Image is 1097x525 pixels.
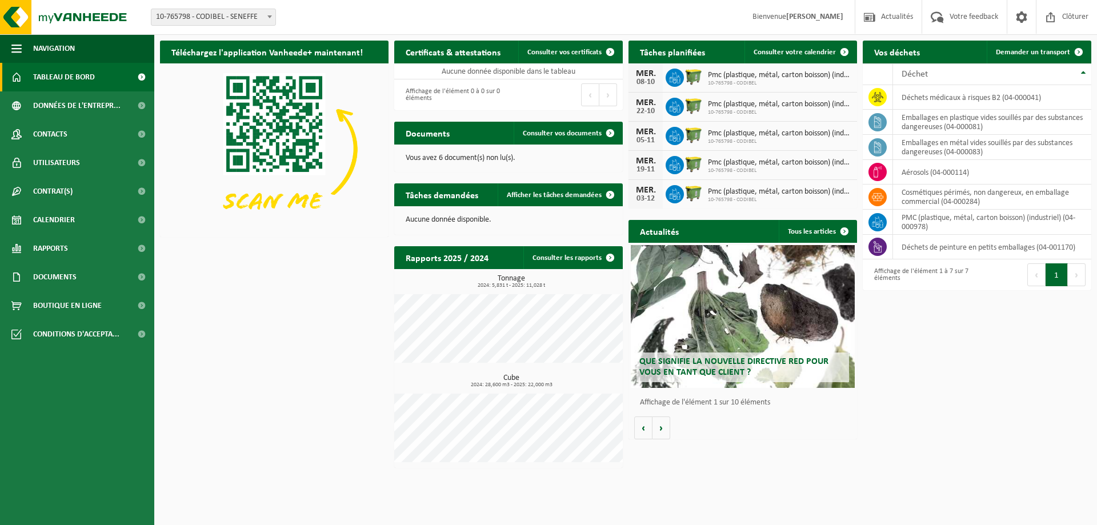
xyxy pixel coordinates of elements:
[394,246,500,268] h2: Rapports 2025 / 2024
[640,399,851,407] p: Affichage de l'élément 1 sur 10 éléments
[400,374,623,388] h3: Cube
[400,283,623,288] span: 2024: 5,831 t - 2025: 11,028 t
[996,49,1070,56] span: Demander un transport
[634,137,657,145] div: 05-11
[634,186,657,195] div: MER.
[893,110,1091,135] td: emballages en plastique vides souillés par des substances dangereuses (04-000081)
[33,177,73,206] span: Contrat(s)
[33,149,80,177] span: Utilisateurs
[400,275,623,288] h3: Tonnage
[400,382,623,388] span: 2024: 28,600 m3 - 2025: 22,000 m3
[634,78,657,86] div: 08-10
[628,220,690,242] h2: Actualités
[893,210,1091,235] td: PMC (plastique, métal, carton boisson) (industriel) (04-000978)
[160,41,374,63] h2: Téléchargez l'application Vanheede+ maintenant!
[708,80,851,87] span: 10-765798 - CODIBEL
[406,216,611,224] p: Aucune donnée disponible.
[151,9,276,26] span: 10-765798 - CODIBEL - SENEFFE
[779,220,856,243] a: Tous les articles
[518,41,622,63] a: Consulter vos certificats
[639,357,828,377] span: Que signifie la nouvelle directive RED pour vous en tant que client ?
[514,122,622,145] a: Consulter vos documents
[634,166,657,174] div: 19-11
[631,245,855,388] a: Que signifie la nouvelle directive RED pour vous en tant que client ?
[634,157,657,166] div: MER.
[33,91,121,120] span: Données de l'entrepr...
[1027,263,1046,286] button: Previous
[708,167,851,174] span: 10-765798 - CODIBEL
[708,71,851,80] span: Pmc (plastique, métal, carton boisson) (industriel)
[893,85,1091,110] td: déchets médicaux à risques B2 (04-000041)
[987,41,1090,63] a: Demander un transport
[893,160,1091,185] td: aérosols (04-000114)
[708,129,851,138] span: Pmc (plastique, métal, carton boisson) (industriel)
[868,262,971,287] div: Affichage de l'élément 1 à 7 sur 7 éléments
[160,63,389,235] img: Download de VHEPlus App
[599,83,617,106] button: Next
[684,125,703,145] img: WB-1100-HPE-GN-50
[708,138,851,145] span: 10-765798 - CODIBEL
[394,122,461,144] h2: Documents
[893,135,1091,160] td: emballages en métal vides souillés par des substances dangereuses (04-000083)
[708,100,851,109] span: Pmc (plastique, métal, carton boisson) (industriel)
[33,320,119,348] span: Conditions d'accepta...
[744,41,856,63] a: Consulter votre calendrier
[33,234,68,263] span: Rapports
[1046,263,1068,286] button: 1
[893,185,1091,210] td: cosmétiques périmés, non dangereux, en emballage commercial (04-000284)
[33,34,75,63] span: Navigation
[33,63,95,91] span: Tableau de bord
[634,195,657,203] div: 03-12
[498,183,622,206] a: Afficher les tâches demandées
[151,9,275,25] span: 10-765798 - CODIBEL - SENEFFE
[863,41,931,63] h2: Vos déchets
[507,191,602,199] span: Afficher les tâches demandées
[394,41,512,63] h2: Certificats & attestations
[786,13,843,21] strong: [PERSON_NAME]
[634,127,657,137] div: MER.
[527,49,602,56] span: Consulter vos certificats
[628,41,716,63] h2: Tâches planifiées
[634,69,657,78] div: MER.
[684,154,703,174] img: WB-1100-HPE-GN-50
[684,96,703,115] img: WB-1100-HPE-GN-50
[708,158,851,167] span: Pmc (plastique, métal, carton boisson) (industriel)
[33,263,77,291] span: Documents
[708,197,851,203] span: 10-765798 - CODIBEL
[634,107,657,115] div: 22-10
[902,70,928,79] span: Déchet
[684,67,703,86] img: WB-1100-HPE-GN-50
[394,63,623,79] td: Aucune donnée disponible dans le tableau
[708,109,851,116] span: 10-765798 - CODIBEL
[754,49,836,56] span: Consulter votre calendrier
[33,206,75,234] span: Calendrier
[1068,263,1086,286] button: Next
[400,82,503,107] div: Affichage de l'élément 0 à 0 sur 0 éléments
[652,416,670,439] button: Volgende
[634,416,652,439] button: Vorige
[33,120,67,149] span: Contacts
[684,183,703,203] img: WB-1100-HPE-GN-50
[523,246,622,269] a: Consulter les rapports
[708,187,851,197] span: Pmc (plastique, métal, carton boisson) (industriel)
[406,154,611,162] p: Vous avez 6 document(s) non lu(s).
[523,130,602,137] span: Consulter vos documents
[893,235,1091,259] td: déchets de peinture en petits emballages (04-001170)
[33,291,102,320] span: Boutique en ligne
[634,98,657,107] div: MER.
[581,83,599,106] button: Previous
[394,183,490,206] h2: Tâches demandées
